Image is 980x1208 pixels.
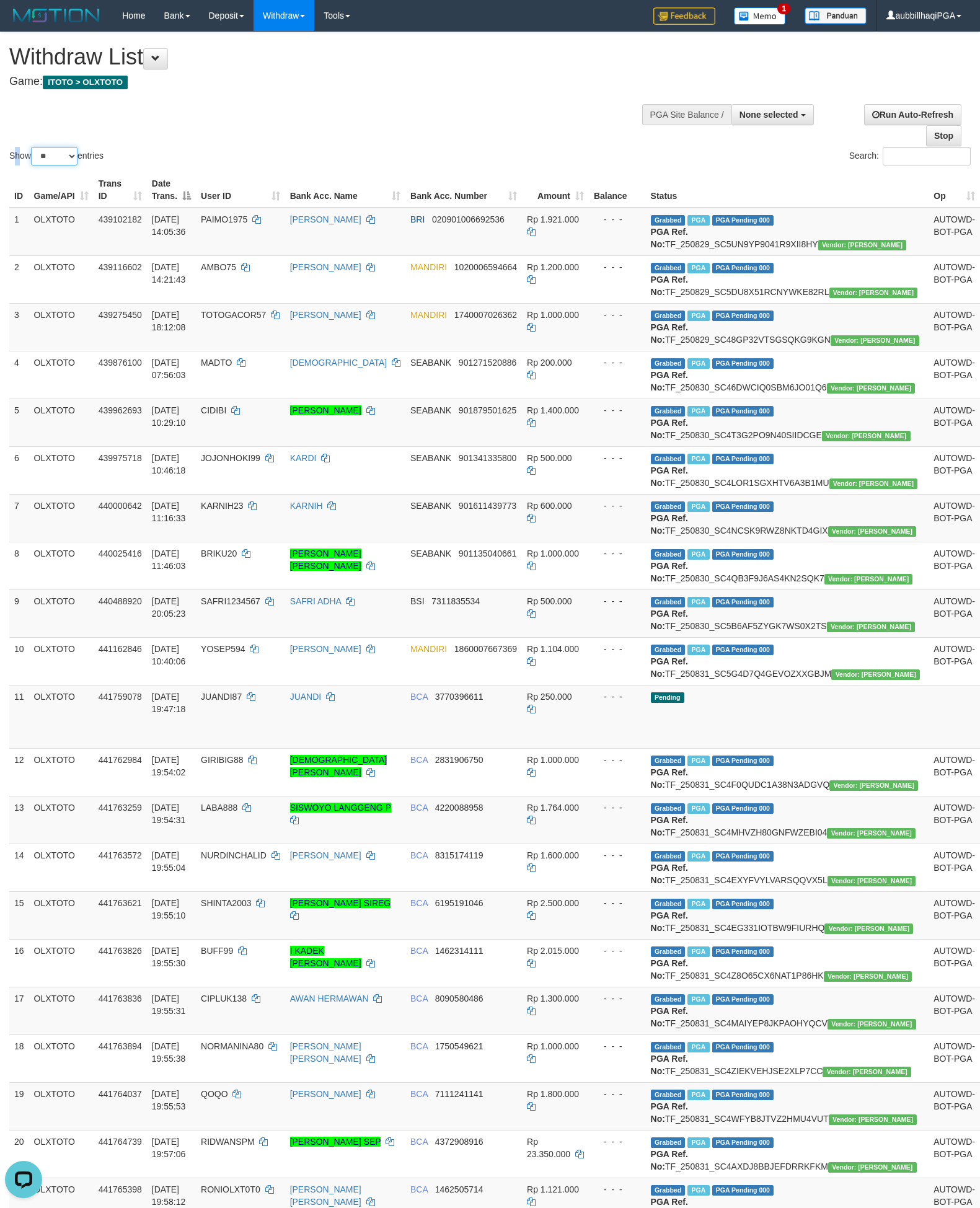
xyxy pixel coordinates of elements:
[29,637,94,685] td: OLXTOTO
[651,597,686,607] span: Grabbed
[201,262,236,272] span: AMBO75
[29,351,94,399] td: OLXTOTO
[929,637,980,685] td: AUTOWD-BOT-PGA
[29,494,94,542] td: OLXTOTO
[410,755,428,765] span: BCA
[646,589,929,637] td: TF_250830_SC5B6AF5ZYGK7WS0X2TS
[883,147,971,165] input: Search:
[152,453,186,475] span: [DATE] 10:46:18
[99,692,142,702] span: 441759078
[929,844,980,891] td: AUTOWD-BOT-PGA
[712,851,774,862] span: PGA Pending
[527,214,579,224] span: Rp 1.921.000
[651,311,686,321] span: Grabbed
[527,803,579,813] span: Rp 1.764.000
[651,358,686,369] span: Grabbed
[527,453,572,463] span: Rp 500.000
[594,945,641,957] div: - - -
[731,104,814,125] button: None selected
[9,303,29,351] td: 3
[152,850,186,873] span: [DATE] 19:55:04
[929,542,980,589] td: AUTOWD-BOT-PGA
[712,597,774,607] span: PGA Pending
[651,910,688,933] b: PGA Ref. No:
[829,478,918,489] span: Vendor URL: https://secure4.1velocity.biz
[929,351,980,399] td: AUTOWD-BOT-PGA
[410,549,451,558] span: SEABANK
[646,172,929,208] th: Status
[651,756,686,766] span: Grabbed
[651,215,686,226] span: Grabbed
[864,104,961,125] a: Run Auto-Refresh
[929,446,980,494] td: AUTOWD-BOT-PGA
[201,755,243,765] span: GIRIBIG88
[290,850,361,860] a: [PERSON_NAME]
[459,358,516,368] span: Copy 901271520886 to clipboard
[828,876,916,886] span: Vendor URL: https://secure4.1velocity.biz
[290,1184,361,1207] a: [PERSON_NAME] [PERSON_NAME]
[152,644,186,666] span: [DATE] 10:40:06
[646,255,929,303] td: TF_250829_SC5DU8X51RCNYWKE82RL
[9,147,104,165] label: Show entries
[290,1089,361,1099] a: [PERSON_NAME]
[201,405,226,415] span: CIDIBI
[99,358,142,368] span: 439876100
[290,501,323,511] a: KARNIH
[152,898,186,920] span: [DATE] 19:55:10
[99,755,142,765] span: 441762984
[527,850,579,860] span: Rp 1.600.000
[929,494,980,542] td: AUTOWD-BOT-PGA
[432,214,505,224] span: Copy 020901006692536 to clipboard
[651,465,688,488] b: PGA Ref. No:
[805,7,867,24] img: panduan.png
[527,898,579,908] span: Rp 2.500.000
[831,669,920,680] span: Vendor URL: https://secure5.1velocity.biz
[435,898,483,908] span: Copy 6195191046 to clipboard
[435,803,483,813] span: Copy 4220088958 to clipboard
[9,45,641,69] h1: Withdraw List
[527,358,572,368] span: Rp 200.000
[651,609,688,631] b: PGA Ref. No:
[43,76,128,89] span: ITOTO > OLXTOTO
[527,310,579,320] span: Rp 1.000.000
[29,748,94,796] td: OLXTOTO
[829,780,918,791] span: Vendor URL: https://secure4.1velocity.biz
[646,891,929,939] td: TF_250831_SC4EG331IOTBW9FIURHQ
[410,501,451,511] span: SEABANK
[687,406,709,417] span: Marked by aubferri
[152,358,186,380] span: [DATE] 07:56:03
[435,755,483,765] span: Copy 2831906750 to clipboard
[152,596,186,619] span: [DATE] 20:05:23
[9,637,29,685] td: 10
[929,891,980,939] td: AUTOWD-BOT-PGA
[99,405,142,415] span: 439962693
[459,453,516,463] span: Copy 901341335800 to clipboard
[828,526,917,537] span: Vendor URL: https://secure4.1velocity.biz
[527,262,579,272] span: Rp 1.200.000
[9,939,29,987] td: 16
[594,547,641,560] div: - - -
[929,748,980,796] td: AUTOWD-BOT-PGA
[646,542,929,589] td: TF_250830_SC4QB3F9J6AS4KN2SQK7
[9,542,29,589] td: 8
[929,303,980,351] td: AUTOWD-BOT-PGA
[527,501,572,511] span: Rp 600.000
[152,755,186,777] span: [DATE] 19:54:02
[454,262,517,272] span: Copy 1020006594664 to clipboard
[594,356,641,369] div: - - -
[454,310,517,320] span: Copy 1740007026362 to clipboard
[594,309,641,321] div: - - -
[829,288,918,298] span: Vendor URL: https://secure5.1velocity.biz
[646,399,929,446] td: TF_250830_SC4T3G2PO9N40SIIDCGE
[410,310,447,320] span: MANDIRI
[929,172,980,208] th: Op: activate to sort column ascending
[687,899,709,909] span: Marked by aubdiankelana
[646,446,929,494] td: TF_250830_SC4LOR1SGXHTV6A3B1MU
[9,399,29,446] td: 5
[646,844,929,891] td: TF_250831_SC4EXYFVYLVARSQQVX5L
[459,405,516,415] span: Copy 901879501625 to clipboard
[147,172,196,208] th: Date Trans.: activate to sort column descending
[929,939,980,987] td: AUTOWD-BOT-PGA
[527,405,579,415] span: Rp 1.400.000
[29,685,94,748] td: OLXTOTO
